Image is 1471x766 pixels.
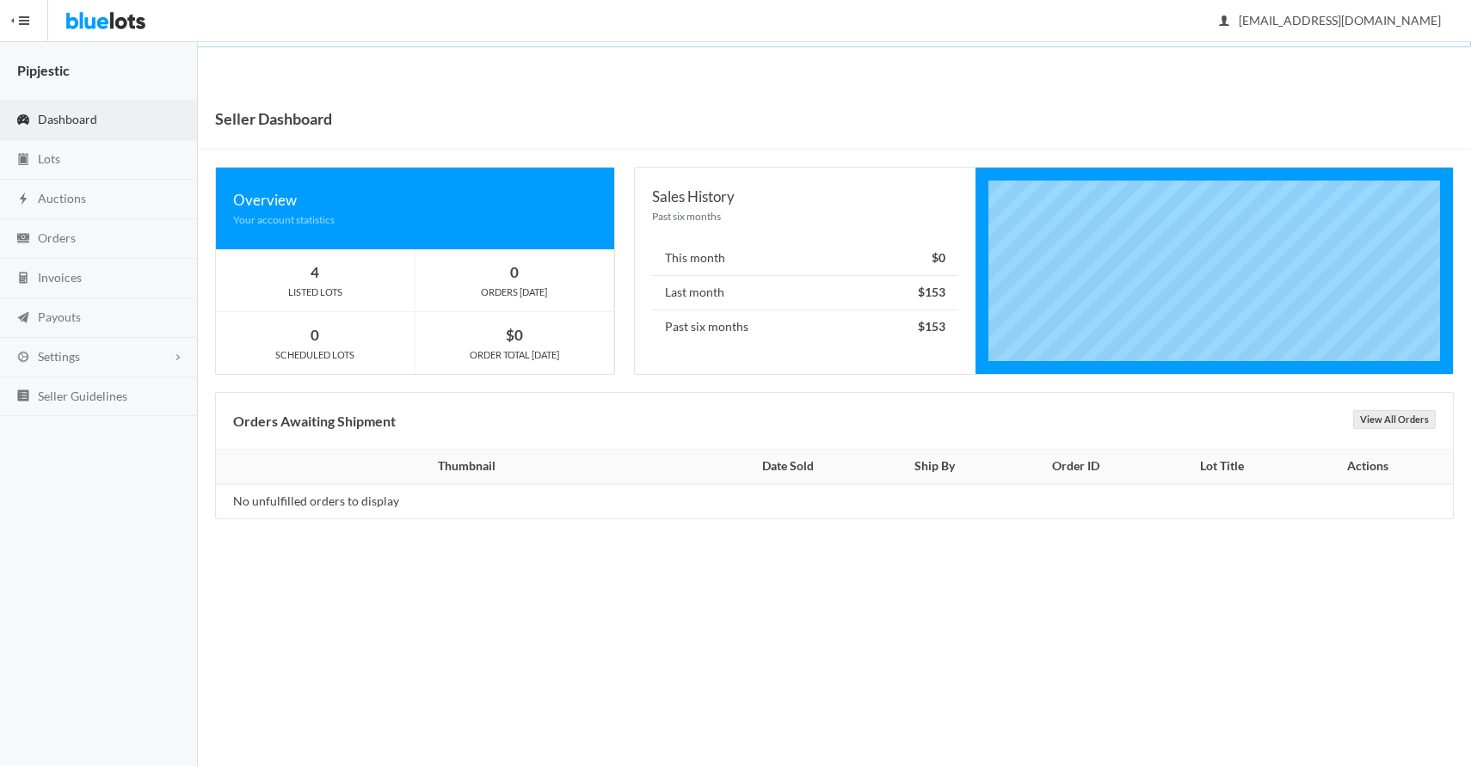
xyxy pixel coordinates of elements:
[15,113,32,129] ion-icon: speedometer
[652,185,958,208] div: Sales History
[868,450,1001,484] th: Ship By
[216,484,708,518] td: No unfulfilled orders to display
[1353,410,1436,429] a: View All Orders
[708,450,868,484] th: Date Sold
[38,112,97,126] span: Dashboard
[216,285,415,300] div: LISTED LOTS
[652,275,958,310] li: Last month
[311,263,319,281] strong: 4
[311,326,319,344] strong: 0
[233,188,597,211] div: Overview
[415,347,614,363] div: ORDER TOTAL [DATE]
[15,231,32,248] ion-icon: cash
[215,106,332,132] h1: Seller Dashboard
[652,242,958,276] li: This month
[233,211,597,228] div: Your account statistics
[38,389,127,403] span: Seller Guidelines
[38,349,80,364] span: Settings
[38,191,86,205] span: Auctions
[15,271,32,287] ion-icon: calculator
[510,263,519,281] strong: 0
[1151,450,1292,484] th: Lot Title
[506,326,523,344] strong: $0
[918,285,945,299] strong: $153
[216,450,708,484] th: Thumbnail
[15,192,32,208] ion-icon: flash
[1216,14,1233,30] ion-icon: person
[15,152,32,169] ion-icon: clipboard
[1292,450,1453,484] th: Actions
[1220,13,1441,28] span: [EMAIL_ADDRESS][DOMAIN_NAME]
[652,309,958,344] li: Past six months
[1001,450,1151,484] th: Order ID
[15,389,32,405] ion-icon: list box
[918,319,945,334] strong: $153
[415,285,614,300] div: ORDERS [DATE]
[38,270,82,285] span: Invoices
[932,250,945,265] strong: $0
[15,310,32,327] ion-icon: paper plane
[15,350,32,366] ion-icon: cog
[233,413,396,429] b: Orders Awaiting Shipment
[17,62,70,78] strong: Pipjestic
[38,230,76,245] span: Orders
[652,208,958,224] div: Past six months
[38,309,81,324] span: Payouts
[216,347,415,363] div: SCHEDULED LOTS
[38,151,60,166] span: Lots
